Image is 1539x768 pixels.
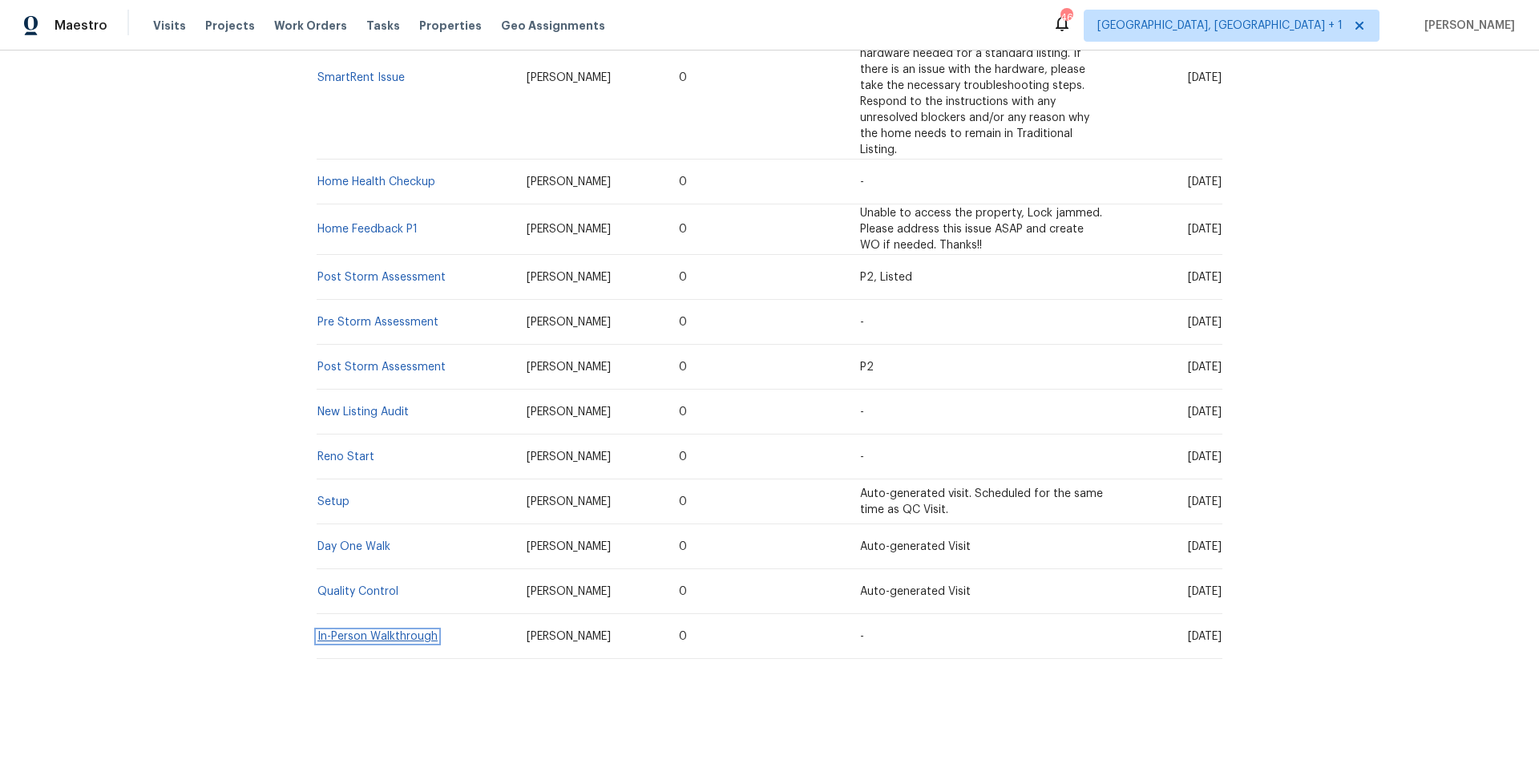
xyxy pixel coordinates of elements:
[317,631,438,642] a: In-Person Walkthrough
[860,272,912,283] span: P2, Listed
[527,272,611,283] span: [PERSON_NAME]
[317,451,374,463] a: Reno Start
[419,18,482,34] span: Properties
[527,362,611,373] span: [PERSON_NAME]
[679,406,687,418] span: 0
[1418,18,1515,34] span: [PERSON_NAME]
[317,586,398,597] a: Quality Control
[860,488,1103,515] span: Auto-generated visit. Scheduled for the same time as QC Visit.
[1188,317,1222,328] span: [DATE]
[1188,541,1222,552] span: [DATE]
[317,224,418,235] a: Home Feedback P1
[317,362,446,373] a: Post Storm Assessment
[860,451,864,463] span: -
[1097,18,1343,34] span: [GEOGRAPHIC_DATA], [GEOGRAPHIC_DATA] + 1
[527,496,611,507] span: [PERSON_NAME]
[205,18,255,34] span: Projects
[274,18,347,34] span: Work Orders
[860,541,971,552] span: Auto-generated Visit
[527,451,611,463] span: [PERSON_NAME]
[527,586,611,597] span: [PERSON_NAME]
[317,496,349,507] a: Setup
[1188,406,1222,418] span: [DATE]
[317,406,409,418] a: New Listing Audit
[527,631,611,642] span: [PERSON_NAME]
[366,20,400,31] span: Tasks
[679,317,687,328] span: 0
[1188,272,1222,283] span: [DATE]
[679,451,687,463] span: 0
[860,631,864,642] span: -
[860,406,864,418] span: -
[527,72,611,83] span: [PERSON_NAME]
[1188,451,1222,463] span: [DATE]
[1188,586,1222,597] span: [DATE]
[679,362,687,373] span: 0
[55,18,107,34] span: Maestro
[860,176,864,188] span: -
[679,72,687,83] span: 0
[317,72,405,83] a: SmartRent Issue
[527,541,611,552] span: [PERSON_NAME]
[527,406,611,418] span: [PERSON_NAME]
[527,317,611,328] span: [PERSON_NAME]
[679,541,687,552] span: 0
[1188,496,1222,507] span: [DATE]
[679,224,687,235] span: 0
[317,176,435,188] a: Home Health Checkup
[317,541,390,552] a: Day One Walk
[679,272,687,283] span: 0
[1188,631,1222,642] span: [DATE]
[679,586,687,597] span: 0
[679,176,687,188] span: 0
[527,224,611,235] span: [PERSON_NAME]
[1188,176,1222,188] span: [DATE]
[679,631,687,642] span: 0
[860,317,864,328] span: -
[1188,72,1222,83] span: [DATE]
[1060,10,1072,26] div: 46
[1188,224,1222,235] span: [DATE]
[860,208,1102,251] span: Unable to access the property, Lock jammed. Please address this issue ASAP and create WO if neede...
[501,18,605,34] span: Geo Assignments
[153,18,186,34] span: Visits
[527,176,611,188] span: [PERSON_NAME]
[317,272,446,283] a: Post Storm Assessment
[860,586,971,597] span: Auto-generated Visit
[317,317,438,328] a: Pre Storm Assessment
[679,496,687,507] span: 0
[860,362,874,373] span: P2
[1188,362,1222,373] span: [DATE]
